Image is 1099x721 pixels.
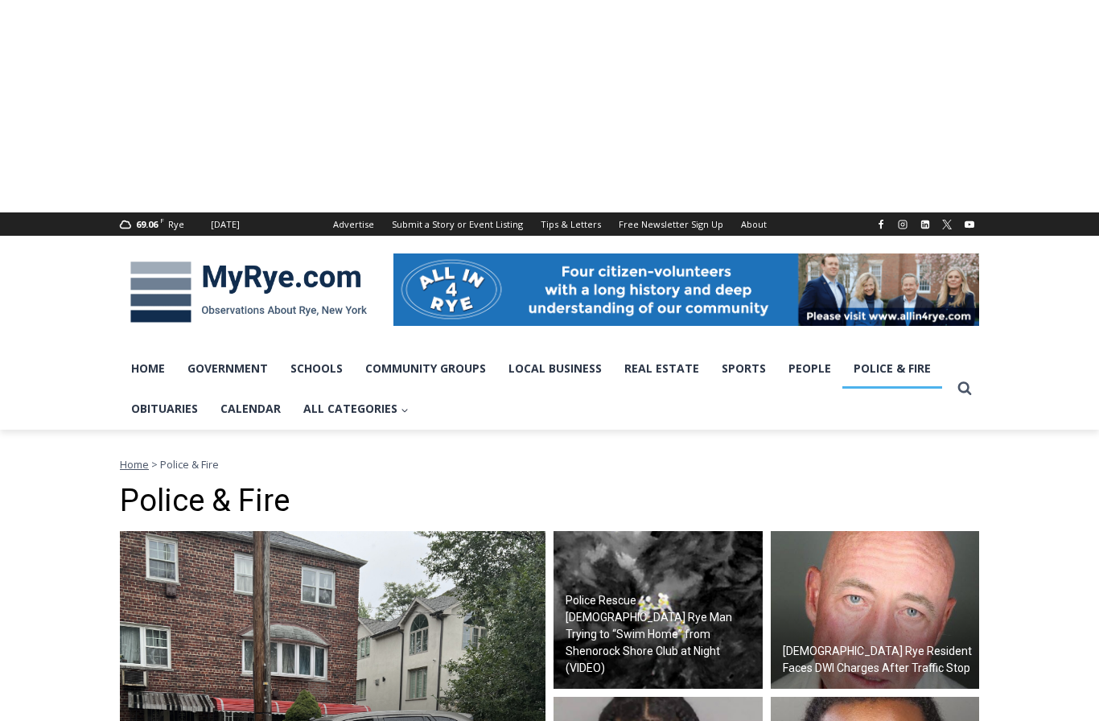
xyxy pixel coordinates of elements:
[151,457,158,472] span: >
[120,483,979,520] h1: Police & Fire
[120,348,176,389] a: Home
[120,348,950,430] nav: Primary Navigation
[950,374,979,403] button: View Search Form
[168,217,184,232] div: Rye
[160,457,219,472] span: Police & Fire
[916,215,935,234] a: Linkedin
[383,212,532,236] a: Submit a Story or Event Listing
[160,216,164,225] span: F
[324,212,383,236] a: Advertise
[783,643,976,677] h2: [DEMOGRAPHIC_DATA] Rye Resident Faces DWI Charges After Traffic Stop
[354,348,497,389] a: Community Groups
[777,348,842,389] a: People
[732,212,776,236] a: About
[120,389,209,429] a: Obituaries
[842,348,942,389] a: Police & Fire
[960,215,979,234] a: YouTube
[120,456,979,472] nav: Breadcrumbs
[554,531,763,689] img: (PHOTO: Rye Police rescued 51 year old Rye resident Kenneth Niejadlik after he attempted to "swim...
[566,592,759,677] h2: Police Rescue [DEMOGRAPHIC_DATA] Rye Man Trying to “Swim Home” from Shenorock Shore Club at Night...
[292,389,420,429] a: All Categories
[937,215,957,234] a: X
[393,253,979,326] img: All in for Rye
[324,212,776,236] nav: Secondary Navigation
[211,217,240,232] div: [DATE]
[303,400,409,418] span: All Categories
[120,457,149,472] a: Home
[613,348,710,389] a: Real Estate
[209,389,292,429] a: Calendar
[532,212,610,236] a: Tips & Letters
[710,348,777,389] a: Sports
[610,212,732,236] a: Free Newsletter Sign Up
[771,531,980,689] img: (PHOTO: Rye PD arrested 56 year old Thomas M. Davitt III of Rye on a DWI charge on Friday, August...
[176,348,279,389] a: Government
[279,348,354,389] a: Schools
[497,348,613,389] a: Local Business
[120,250,377,334] img: MyRye.com
[771,531,980,689] a: [DEMOGRAPHIC_DATA] Rye Resident Faces DWI Charges After Traffic Stop
[871,215,891,234] a: Facebook
[893,215,912,234] a: Instagram
[554,531,763,689] a: Police Rescue [DEMOGRAPHIC_DATA] Rye Man Trying to “Swim Home” from Shenorock Shore Club at Night...
[136,218,158,230] span: 69.06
